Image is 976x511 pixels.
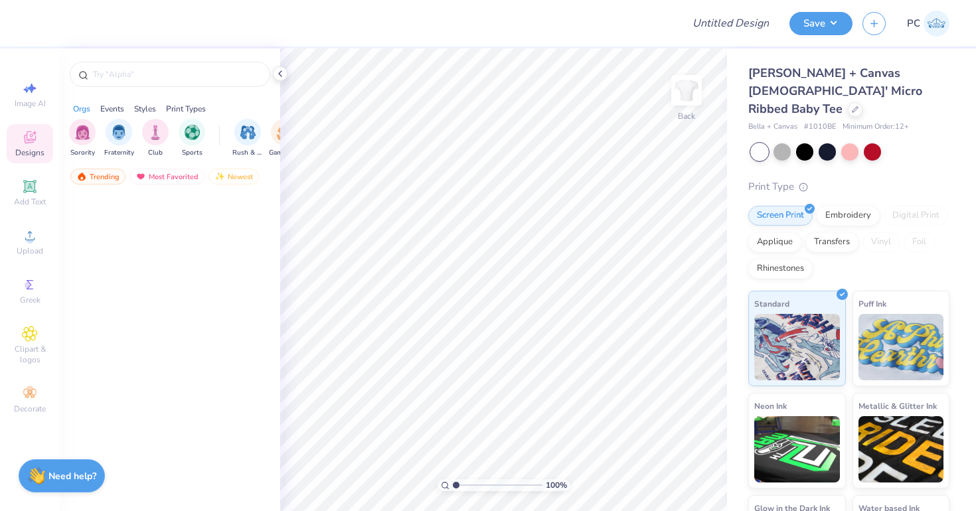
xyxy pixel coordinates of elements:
[754,399,787,413] span: Neon Ink
[70,169,125,184] div: Trending
[134,103,156,115] div: Styles
[748,121,797,133] span: Bella + Canvas
[104,119,134,158] div: filter for Fraternity
[817,206,880,226] div: Embroidery
[269,119,299,158] button: filter button
[14,403,46,414] span: Decorate
[240,125,256,140] img: Rush & Bid Image
[182,148,203,158] span: Sports
[129,169,204,184] div: Most Favorited
[907,11,949,36] a: PC
[100,103,124,115] div: Events
[232,119,263,158] button: filter button
[924,11,949,36] img: Pema Choden Lama
[754,314,840,380] img: Standard
[269,148,299,158] span: Game Day
[907,16,920,31] span: PC
[843,121,909,133] span: Minimum Order: 12 +
[904,232,935,252] div: Foil
[104,119,134,158] button: filter button
[73,103,90,115] div: Orgs
[15,147,44,158] span: Designs
[14,196,46,207] span: Add Text
[208,169,259,184] div: Newest
[858,399,937,413] span: Metallic & Glitter Ink
[148,125,163,140] img: Club Image
[135,172,146,181] img: most_fav.gif
[748,259,813,279] div: Rhinestones
[232,148,263,158] span: Rush & Bid
[748,179,949,194] div: Print Type
[69,119,96,158] button: filter button
[142,119,169,158] button: filter button
[748,232,801,252] div: Applique
[269,119,299,158] div: filter for Game Day
[748,65,922,117] span: [PERSON_NAME] + Canvas [DEMOGRAPHIC_DATA]' Micro Ribbed Baby Tee
[805,232,858,252] div: Transfers
[15,98,46,109] span: Image AI
[179,119,205,158] div: filter for Sports
[69,119,96,158] div: filter for Sorority
[70,148,95,158] span: Sorority
[7,344,53,365] span: Clipart & logos
[166,103,206,115] div: Print Types
[112,125,126,140] img: Fraternity Image
[48,470,96,482] strong: Need help?
[546,479,567,491] span: 100 %
[858,416,944,482] img: Metallic & Glitter Ink
[185,125,200,140] img: Sports Image
[884,206,948,226] div: Digital Print
[277,125,292,140] img: Game Day Image
[678,110,695,122] div: Back
[104,148,134,158] span: Fraternity
[232,119,263,158] div: filter for Rush & Bid
[789,12,853,35] button: Save
[148,148,163,158] span: Club
[754,416,840,482] img: Neon Ink
[682,10,779,36] input: Untitled Design
[754,297,789,311] span: Standard
[673,77,700,104] img: Back
[858,297,886,311] span: Puff Ink
[862,232,900,252] div: Vinyl
[20,295,41,305] span: Greek
[92,68,262,81] input: Try "Alpha"
[17,246,43,256] span: Upload
[75,125,90,140] img: Sorority Image
[179,119,205,158] button: filter button
[214,172,225,181] img: Newest.gif
[748,206,813,226] div: Screen Print
[142,119,169,158] div: filter for Club
[858,314,944,380] img: Puff Ink
[76,172,87,181] img: trending.gif
[804,121,836,133] span: # 1010BE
